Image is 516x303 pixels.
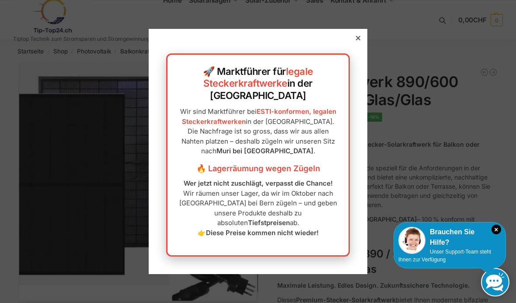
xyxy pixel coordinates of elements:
[176,179,340,238] p: Wir räumen unser Lager, da wir im Oktober nach [GEOGRAPHIC_DATA] bei Bern zügeln – und geben unse...
[176,107,340,156] p: Wir sind Marktführer bei in der [GEOGRAPHIC_DATA]. Die Nachfrage ist so gross, dass wir aus allen...
[176,66,340,102] h2: 🚀 Marktführer für in der [GEOGRAPHIC_DATA]
[184,179,333,187] strong: Wer jetzt nicht zuschlägt, verpasst die Chance!
[398,249,491,263] span: Unser Support-Team steht Ihnen zur Verfügung
[176,163,340,174] h3: 🔥 Lagerräumung wegen Zügeln
[398,227,425,254] img: Customer service
[182,107,336,126] a: ESTI-konformen, legalen Steckerkraftwerken
[398,227,501,248] div: Brauchen Sie Hilfe?
[216,147,314,155] strong: Muri bei [GEOGRAPHIC_DATA]
[203,66,313,89] a: legale Steckerkraftwerke
[248,218,290,227] strong: Tiefstpreisen
[492,225,501,234] i: Schließen
[206,229,319,237] strong: Diese Preise kommen nicht wieder!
